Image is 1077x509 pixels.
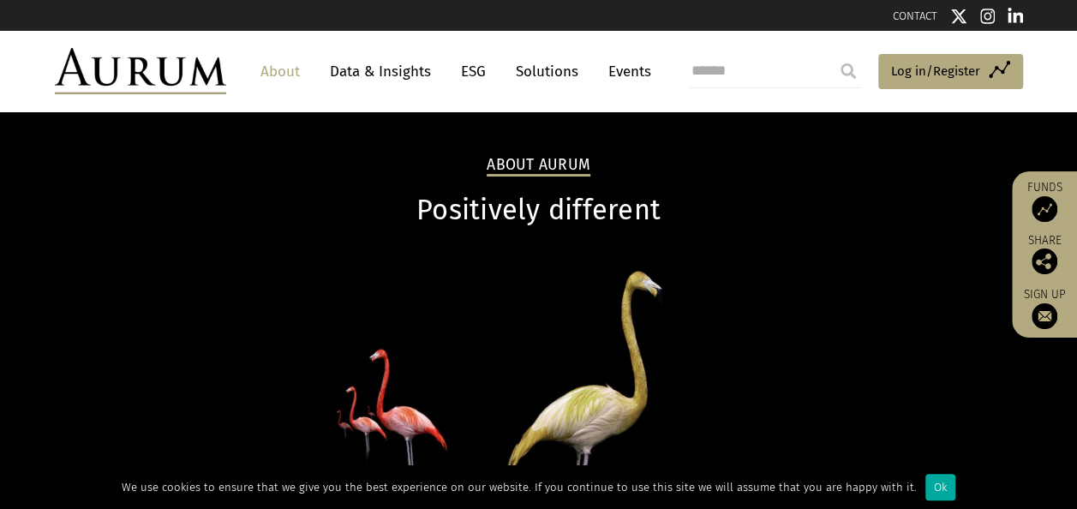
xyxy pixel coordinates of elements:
[600,56,651,87] a: Events
[1032,303,1057,329] img: Sign up to our newsletter
[452,56,494,87] a: ESG
[1032,249,1057,274] img: Share this post
[55,48,226,94] img: Aurum
[321,56,440,87] a: Data & Insights
[925,474,955,500] div: Ok
[980,8,996,25] img: Instagram icon
[487,156,590,177] h2: About Aurum
[507,56,587,87] a: Solutions
[1020,180,1068,222] a: Funds
[891,61,980,81] span: Log in/Register
[893,9,937,22] a: CONTACT
[1032,196,1057,222] img: Access Funds
[878,54,1023,90] a: Log in/Register
[252,56,308,87] a: About
[1020,287,1068,329] a: Sign up
[1008,8,1023,25] img: Linkedin icon
[950,8,967,25] img: Twitter icon
[831,54,865,88] input: Submit
[55,194,1023,227] h1: Positively different
[1020,235,1068,274] div: Share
